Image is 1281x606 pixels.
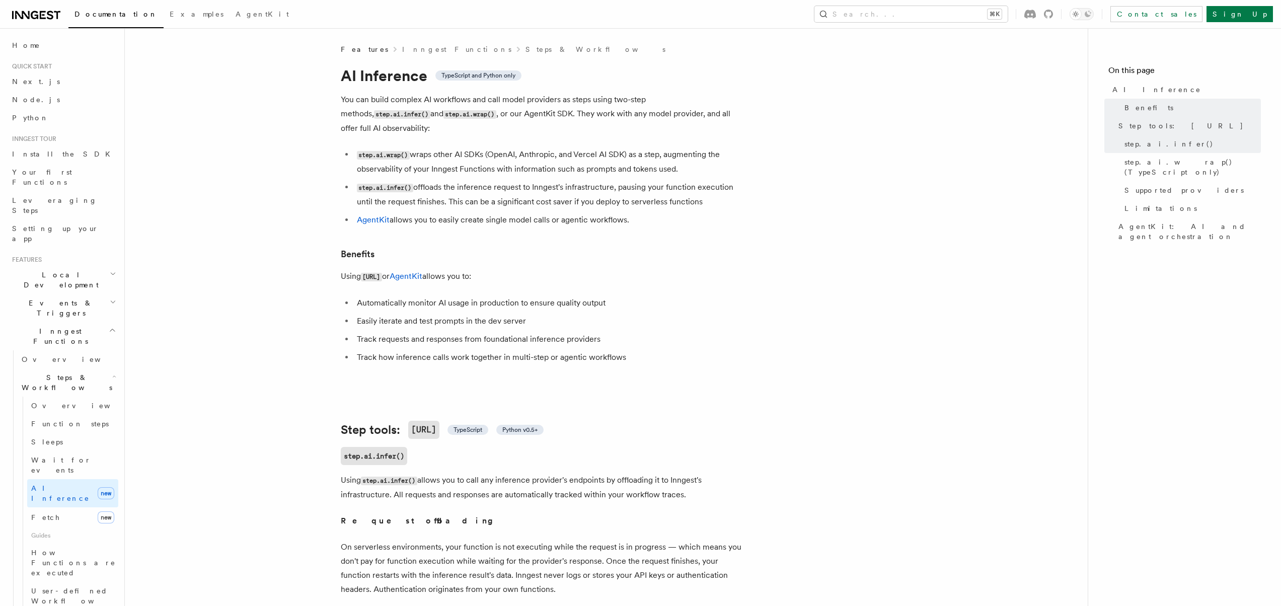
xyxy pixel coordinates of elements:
[8,135,56,143] span: Inngest tour
[341,44,388,54] span: Features
[1124,203,1197,213] span: Limitations
[1120,99,1261,117] a: Benefits
[1070,8,1094,20] button: Toggle dark mode
[170,10,223,18] span: Examples
[441,71,515,80] span: TypeScript and Python only
[31,549,116,577] span: How Functions are executed
[31,438,63,446] span: Sleeps
[341,66,743,85] h1: AI Inference
[1108,64,1261,81] h4: On this page
[1118,221,1261,242] span: AgentKit: AI and agent orchestration
[27,415,118,433] a: Function steps
[341,447,407,465] a: step.ai.infer()
[8,266,118,294] button: Local Development
[1124,185,1244,195] span: Supported providers
[354,314,743,328] li: Easily iterate and test prompts in the dev server
[1124,103,1173,113] span: Benefits
[525,44,665,54] a: Steps & Workflows
[1124,157,1261,177] span: step.ai.wrap() (TypeScript only)
[341,540,743,596] p: On serverless environments, your function is not executing while the request is in progress — whi...
[98,487,114,499] span: new
[27,433,118,451] a: Sleeps
[390,271,422,281] a: AgentKit
[230,3,295,27] a: AgentKit
[18,350,118,368] a: Overview
[8,191,118,219] a: Leveraging Steps
[1112,85,1201,95] span: AI Inference
[354,147,743,176] li: wraps other AI SDKs (OpenAI, Anthropic, and Vercel AI SDK) as a step, augmenting the observabilit...
[357,184,413,192] code: step.ai.infer()
[12,168,72,186] span: Your first Functions
[27,527,118,544] span: Guides
[408,421,439,439] code: [URL]
[354,332,743,346] li: Track requests and responses from foundational inference providers
[98,511,114,523] span: new
[8,145,118,163] a: Install the SDK
[1110,6,1202,22] a: Contact sales
[341,247,374,261] a: Benefits
[402,44,511,54] a: Inngest Functions
[27,507,118,527] a: Fetchnew
[1108,81,1261,99] a: AI Inference
[18,368,118,397] button: Steps & Workflows
[341,473,743,502] p: Using allows you to call any inference provider's endpoints by offloading it to Inngest's infrast...
[12,78,60,86] span: Next.js
[27,397,118,415] a: Overview
[8,298,110,318] span: Events & Triggers
[1114,117,1261,135] a: Step tools: [URL]
[31,402,135,410] span: Overview
[1120,153,1261,181] a: step.ai.wrap() (TypeScript only)
[341,269,743,284] p: Using or allows you to:
[8,62,52,70] span: Quick start
[354,350,743,364] li: Track how inference calls work together in multi-step or agentic workflows
[1114,217,1261,246] a: AgentKit: AI and agent orchestration
[8,219,118,248] a: Setting up your app
[27,451,118,479] a: Wait for events
[27,479,118,507] a: AI Inferencenew
[18,372,112,393] span: Steps & Workflows
[8,270,110,290] span: Local Development
[1124,139,1214,149] span: step.ai.infer()
[236,10,289,18] span: AgentKit
[12,196,97,214] span: Leveraging Steps
[354,296,743,310] li: Automatically monitor AI usage in production to ensure quality output
[8,326,109,346] span: Inngest Functions
[31,420,109,428] span: Function steps
[1120,199,1261,217] a: Limitations
[31,484,90,502] span: AI Inference
[1120,181,1261,199] a: Supported providers
[8,163,118,191] a: Your first Functions
[502,426,538,434] span: Python v0.5+
[454,426,482,434] span: TypeScript
[357,215,390,224] a: AgentKit
[354,213,743,227] li: allows you to easily create single model calls or agentic workflows.
[1118,121,1244,131] span: Step tools: [URL]
[12,114,49,122] span: Python
[31,587,122,605] span: User-defined Workflows
[68,3,164,28] a: Documentation
[814,6,1008,22] button: Search...⌘K
[8,256,42,264] span: Features
[354,180,743,209] li: offloads the inference request to Inngest's infrastructure, pausing your function execution until...
[74,10,158,18] span: Documentation
[8,322,118,350] button: Inngest Functions
[988,9,1002,19] kbd: ⌘K
[8,91,118,109] a: Node.js
[12,96,60,104] span: Node.js
[341,516,500,525] strong: Request offloading
[27,544,118,582] a: How Functions are executed
[8,36,118,54] a: Home
[1207,6,1273,22] a: Sign Up
[12,224,99,243] span: Setting up your app
[357,151,410,160] code: step.ai.wrap()
[374,110,430,119] code: step.ai.infer()
[1120,135,1261,153] a: step.ai.infer()
[361,273,382,281] code: [URL]
[341,93,743,135] p: You can build complex AI workflows and call model providers as steps using two-step methods, and ...
[341,421,544,439] a: Step tools:[URL] TypeScript Python v0.5+
[8,294,118,322] button: Events & Triggers
[8,72,118,91] a: Next.js
[361,477,417,485] code: step.ai.infer()
[443,110,496,119] code: step.ai.wrap()
[31,456,91,474] span: Wait for events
